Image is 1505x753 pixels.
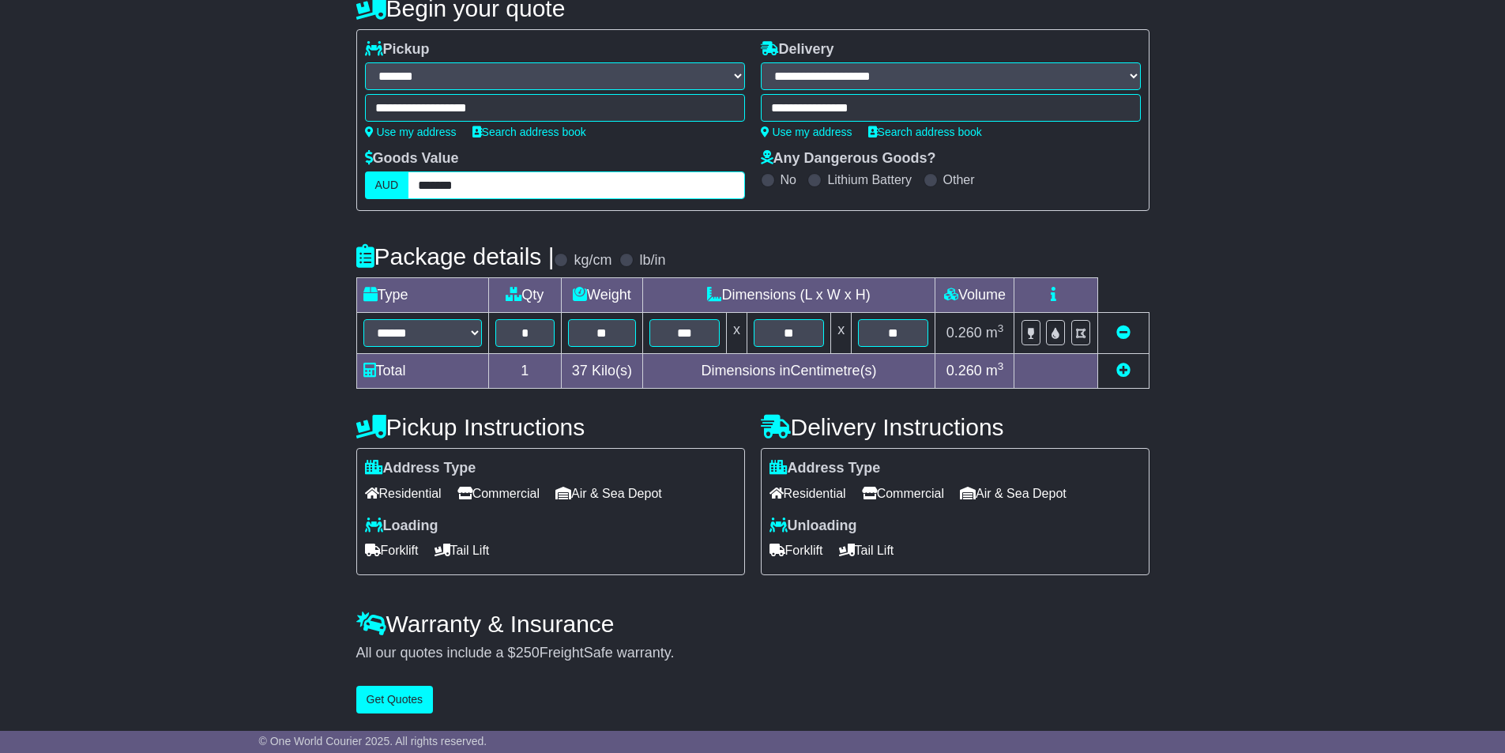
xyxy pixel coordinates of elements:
[946,325,982,341] span: 0.260
[562,278,643,313] td: Weight
[356,354,488,389] td: Total
[356,686,434,713] button: Get Quotes
[1116,325,1131,341] a: Remove this item
[356,414,745,440] h4: Pickup Instructions
[769,460,881,477] label: Address Type
[488,278,562,313] td: Qty
[839,538,894,563] span: Tail Lift
[769,481,846,506] span: Residential
[572,363,588,378] span: 37
[555,481,662,506] span: Air & Sea Depot
[943,172,975,187] label: Other
[642,354,935,389] td: Dimensions in Centimetre(s)
[781,172,796,187] label: No
[574,252,611,269] label: kg/cm
[365,481,442,506] span: Residential
[639,252,665,269] label: lb/in
[365,518,438,535] label: Loading
[831,313,852,354] td: x
[365,126,457,138] a: Use my address
[472,126,586,138] a: Search address book
[868,126,982,138] a: Search address book
[986,325,1004,341] span: m
[457,481,540,506] span: Commercial
[769,518,857,535] label: Unloading
[935,278,1014,313] td: Volume
[769,538,823,563] span: Forklift
[356,278,488,313] td: Type
[365,150,459,168] label: Goods Value
[365,460,476,477] label: Address Type
[562,354,643,389] td: Kilo(s)
[1116,363,1131,378] a: Add new item
[516,645,540,661] span: 250
[960,481,1067,506] span: Air & Sea Depot
[356,243,555,269] h4: Package details |
[827,172,912,187] label: Lithium Battery
[986,363,1004,378] span: m
[998,322,1004,334] sup: 3
[998,360,1004,372] sup: 3
[761,414,1149,440] h4: Delivery Instructions
[761,126,852,138] a: Use my address
[642,278,935,313] td: Dimensions (L x W x H)
[356,611,1149,637] h4: Warranty & Insurance
[488,354,562,389] td: 1
[862,481,944,506] span: Commercial
[761,150,936,168] label: Any Dangerous Goods?
[761,41,834,58] label: Delivery
[435,538,490,563] span: Tail Lift
[946,363,982,378] span: 0.260
[259,735,487,747] span: © One World Courier 2025. All rights reserved.
[356,645,1149,662] div: All our quotes include a $ FreightSafe warranty.
[365,538,419,563] span: Forklift
[365,171,409,199] label: AUD
[726,313,747,354] td: x
[365,41,430,58] label: Pickup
